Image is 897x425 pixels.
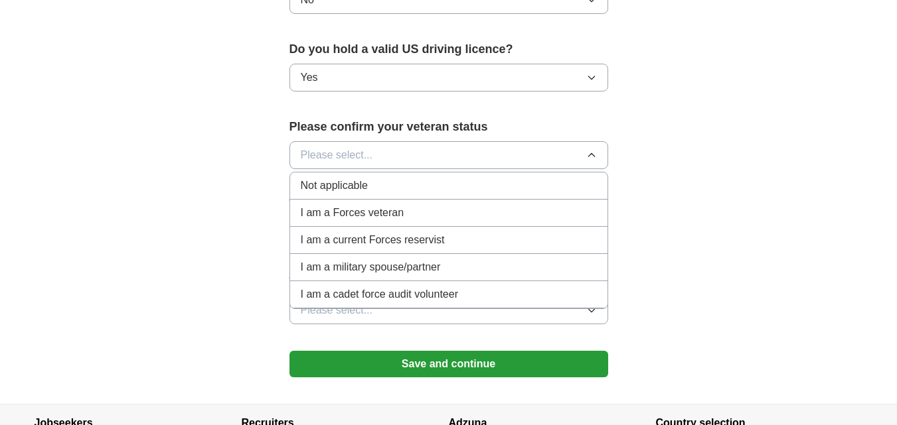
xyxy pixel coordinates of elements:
[301,178,368,194] span: Not applicable
[289,118,608,136] label: Please confirm your veteran status
[289,296,608,324] button: Please select...
[289,141,608,169] button: Please select...
[301,70,318,86] span: Yes
[301,259,441,275] span: I am a military spouse/partner
[301,147,373,163] span: Please select...
[301,302,373,318] span: Please select...
[301,205,404,221] span: I am a Forces veteran
[301,286,458,302] span: I am a cadet force audit volunteer
[301,232,445,248] span: I am a current Forces reservist
[289,64,608,91] button: Yes
[289,351,608,377] button: Save and continue
[289,40,608,58] label: Do you hold a valid US driving licence?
